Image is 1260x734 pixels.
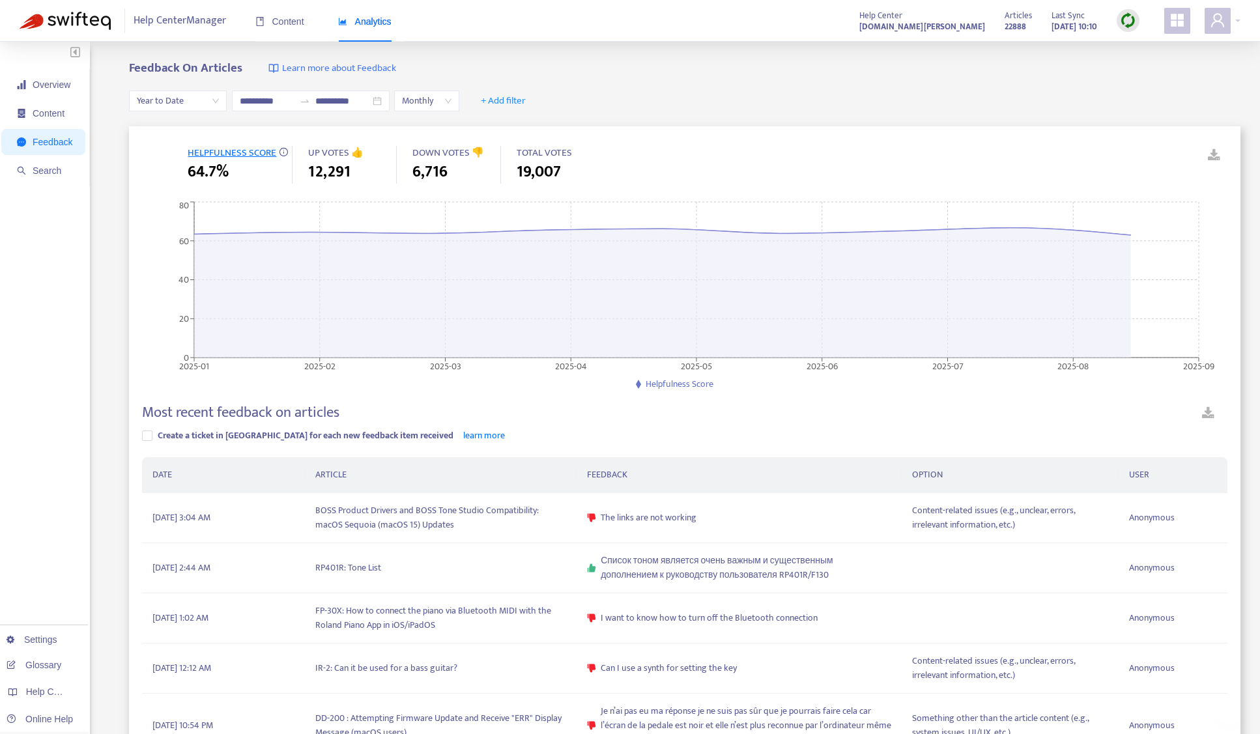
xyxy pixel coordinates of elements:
[255,17,265,26] span: book
[1129,611,1175,625] span: Anonymous
[26,686,79,697] span: Help Centers
[517,145,572,161] span: TOTAL VOTES
[859,19,985,34] a: [DOMAIN_NAME][PERSON_NAME]
[300,96,310,106] span: swap-right
[134,8,226,33] span: Help Center Manager
[308,145,364,161] span: UP VOTES 👍
[33,137,72,147] span: Feedback
[338,17,347,26] span: area-chart
[587,664,596,673] span: dislike
[17,137,26,147] span: message
[517,160,561,184] span: 19,007
[902,457,1119,493] th: OPTION
[179,358,209,373] tspan: 2025-01
[932,358,964,373] tspan: 2025-07
[1052,20,1097,34] strong: [DATE] 10:10
[412,145,484,161] span: DOWN VOTES 👎
[304,358,336,373] tspan: 2025-02
[577,457,902,493] th: FEEDBACK
[142,457,305,493] th: DATE
[402,91,451,111] span: Monthly
[20,12,111,30] img: Swifteq
[912,654,1108,683] span: Content-related issues (e.g., unclear, errors, irrelevant information, etc.)
[152,561,210,575] span: [DATE] 2:44 AM
[601,661,737,675] span: Can I use a synth for setting the key
[129,58,242,78] b: Feedback On Articles
[587,563,596,572] span: like
[188,145,276,161] span: HELPFULNESS SCORE
[1169,12,1185,28] span: appstore
[7,714,73,724] a: Online Help
[601,554,891,582] span: Список тоном является очень важным и существенным дополнением к руководству пользователя RP401R/F130
[1183,358,1214,373] tspan: 2025-09
[152,718,213,733] span: [DATE] 10:54 PM
[268,63,279,74] img: image-link
[255,16,304,27] span: Content
[17,80,26,89] span: signal
[463,428,505,443] a: learn more
[179,233,189,248] tspan: 60
[282,61,396,76] span: Learn more about Feedback
[681,358,712,373] tspan: 2025-05
[7,660,61,670] a: Glossary
[17,109,26,118] span: container
[1119,457,1227,493] th: USER
[179,198,189,213] tspan: 80
[1129,661,1175,675] span: Anonymous
[179,272,189,287] tspan: 40
[184,350,189,365] tspan: 0
[1120,12,1136,29] img: sync.dc5367851b00ba804db3.png
[305,543,576,593] td: RP401R: Tone List
[587,721,596,730] span: dislike
[305,457,576,493] th: ARTICLE
[300,96,310,106] span: to
[152,611,208,625] span: [DATE] 1:02 AM
[601,611,818,625] span: I want to know how to turn off the Bluetooth connection
[188,160,229,184] span: 64.7%
[471,91,536,111] button: + Add filter
[305,643,576,694] td: IR-2: Can it be used for a bass guitar?
[152,661,211,675] span: [DATE] 12:12 AM
[1210,12,1225,28] span: user
[1129,718,1175,733] span: Anonymous
[1129,561,1175,575] span: Anonymous
[17,166,26,175] span: search
[1052,8,1085,23] span: Last Sync
[33,165,61,176] span: Search
[912,503,1108,532] span: Content-related issues (e.g., unclear, errors, irrelevant information, etc.)
[1005,8,1032,23] span: Articles
[142,404,339,421] h4: Most recent feedback on articles
[481,93,526,109] span: + Add filter
[1129,511,1175,525] span: Anonymous
[338,16,392,27] span: Analytics
[305,493,576,543] td: BOSS Product Drivers and BOSS Tone Studio Compatibility: macOS Sequoia (macOS 15) Updates
[859,20,985,34] strong: [DOMAIN_NAME][PERSON_NAME]
[33,79,70,90] span: Overview
[305,593,576,643] td: FP-30X: How to connect the piano via Bluetooth MIDI with the Roland Piano App in iOS/iPadOS
[601,511,696,525] span: The links are not working
[859,8,902,23] span: Help Center
[152,511,210,525] span: [DATE] 3:04 AM
[430,358,461,373] tspan: 2025-03
[7,634,57,645] a: Settings
[555,358,587,373] tspan: 2025-04
[179,311,189,326] tspan: 20
[1058,358,1089,373] tspan: 2025-08
[1208,682,1250,724] iframe: メッセージングウィンドウを開くボタン
[308,160,351,184] span: 12,291
[158,428,453,443] span: Create a ticket in [GEOGRAPHIC_DATA] for each new feedback item received
[587,513,596,522] span: dislike
[1005,20,1026,34] strong: 22888
[137,91,219,111] span: Year to Date
[268,61,396,76] a: Learn more about Feedback
[646,376,713,391] span: Helpfulness Score
[587,614,596,623] span: dislike
[33,108,64,119] span: Content
[807,358,838,373] tspan: 2025-06
[412,160,448,184] span: 6,716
